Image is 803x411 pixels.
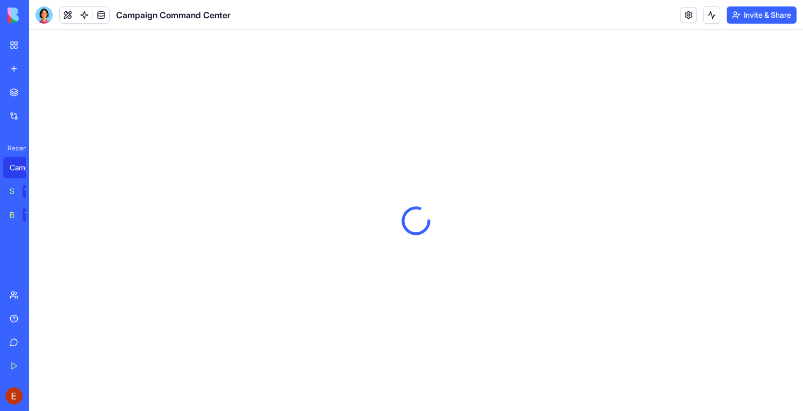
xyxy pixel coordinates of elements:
div: TRY [23,208,40,221]
a: Campaign Command Center [3,157,46,178]
div: TRY [23,185,40,198]
img: ACg8ocKFnJdMgNeqYT7_RCcLMN4YxrlIs1LBNMQb0qm9Kx_HdWhjfg=s96-c [5,387,23,405]
img: logo [8,8,74,23]
a: Social Media Content GeneratorTRY [3,181,46,202]
span: Campaign Command Center [116,9,231,21]
div: Social Media Content Generator [10,186,15,197]
button: Invite & Share [727,6,797,24]
a: Banner StudioTRY [3,204,46,226]
div: Banner Studio [10,210,15,220]
span: Recent [3,144,26,153]
div: Campaign Command Center [10,162,40,173]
